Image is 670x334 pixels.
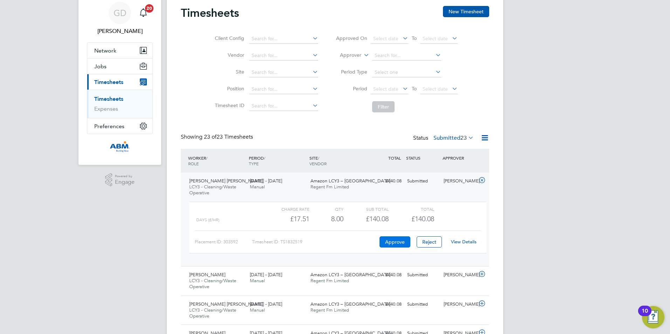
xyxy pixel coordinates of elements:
[181,133,254,141] div: Showing
[189,184,236,196] span: LCY3 - Cleaning/Waste Operative
[189,178,263,184] span: [PERSON_NAME] [PERSON_NAME]
[94,63,107,70] span: Jobs
[309,213,343,225] div: 8.00
[389,205,434,213] div: Total
[115,173,135,179] span: Powered by
[87,27,153,35] span: Gertrud Deak
[250,307,265,313] span: Manual
[404,152,441,164] div: STATUS
[372,68,441,77] input: Select one
[404,269,441,281] div: Submitted
[413,133,475,143] div: Status
[189,307,236,319] span: LCY3 - Cleaning/Waste Operative
[252,236,378,248] div: Timesheet ID: TS1832519
[247,152,308,170] div: PERIOD
[87,74,152,90] button: Timesheets
[204,133,253,140] span: 23 Timesheets
[380,236,410,248] button: Approve
[87,118,152,134] button: Preferences
[441,269,477,281] div: [PERSON_NAME]
[213,85,244,92] label: Position
[105,173,135,187] a: Powered byEngage
[213,52,244,58] label: Vendor
[250,178,282,184] span: [DATE] - [DATE]
[373,86,398,92] span: Select date
[249,34,318,44] input: Search for...
[404,299,441,310] div: Submitted
[336,35,367,41] label: Approved On
[189,272,225,278] span: [PERSON_NAME]
[249,161,259,166] span: TYPE
[249,101,318,111] input: Search for...
[87,2,153,35] a: GD[PERSON_NAME]
[249,84,318,94] input: Search for...
[264,213,309,225] div: £17.51
[308,152,368,170] div: SITE
[388,155,401,161] span: TOTAL
[318,155,319,161] span: /
[443,6,489,17] button: New Timesheet
[310,301,390,307] span: Amazon LCY3 – [GEOGRAPHIC_DATA]
[206,155,207,161] span: /
[87,58,152,74] button: Jobs
[310,184,349,190] span: Regent Fm Limited
[189,301,263,307] span: [PERSON_NAME] [PERSON_NAME]
[94,79,123,85] span: Timesheets
[417,236,442,248] button: Reject
[188,161,199,166] span: ROLE
[110,141,130,152] img: abm1-logo-retina.png
[433,134,474,141] label: Submitted
[330,52,361,59] label: Approver
[189,278,236,290] span: LCY3 - Cleaning/Waste Operative
[336,85,367,92] label: Period
[309,161,327,166] span: VENDOR
[336,69,367,75] label: Period Type
[368,299,404,310] div: £140.08
[186,152,247,170] div: WORKER
[368,269,404,281] div: £140.08
[204,133,217,140] span: 23 of
[250,301,282,307] span: [DATE] - [DATE]
[642,311,648,320] div: 10
[368,175,404,187] div: £140.08
[441,175,477,187] div: [PERSON_NAME]
[195,236,252,248] div: Placement ID: 303592
[196,217,219,222] span: Days (£/HR)
[441,299,477,310] div: [PERSON_NAME]
[181,6,239,20] h2: Timesheets
[94,123,124,130] span: Preferences
[114,8,127,18] span: GD
[310,307,349,313] span: Regent Fm Limited
[343,205,389,213] div: Sub Total
[87,90,152,118] div: Timesheets
[213,102,244,109] label: Timesheet ID
[249,51,318,61] input: Search for...
[94,105,118,112] a: Expenses
[87,43,152,58] button: Network
[404,175,441,187] div: Submitted
[249,68,318,77] input: Search for...
[343,213,389,225] div: £140.08
[264,155,265,161] span: /
[411,215,434,223] span: £140.08
[94,47,116,54] span: Network
[410,34,419,43] span: To
[213,69,244,75] label: Site
[372,51,441,61] input: Search for...
[264,205,309,213] div: Charge rate
[213,35,244,41] label: Client Config
[460,134,467,141] span: 23
[309,205,343,213] div: QTY
[423,86,448,92] span: Select date
[145,4,153,13] span: 20
[250,278,265,284] span: Manual
[642,306,664,328] button: Open Resource Center, 10 new notifications
[94,96,123,102] a: Timesheets
[136,2,150,24] a: 20
[87,141,153,152] a: Go to home page
[451,239,477,245] a: View Details
[250,272,282,278] span: [DATE] - [DATE]
[423,35,448,42] span: Select date
[372,101,395,112] button: Filter
[250,184,265,190] span: Manual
